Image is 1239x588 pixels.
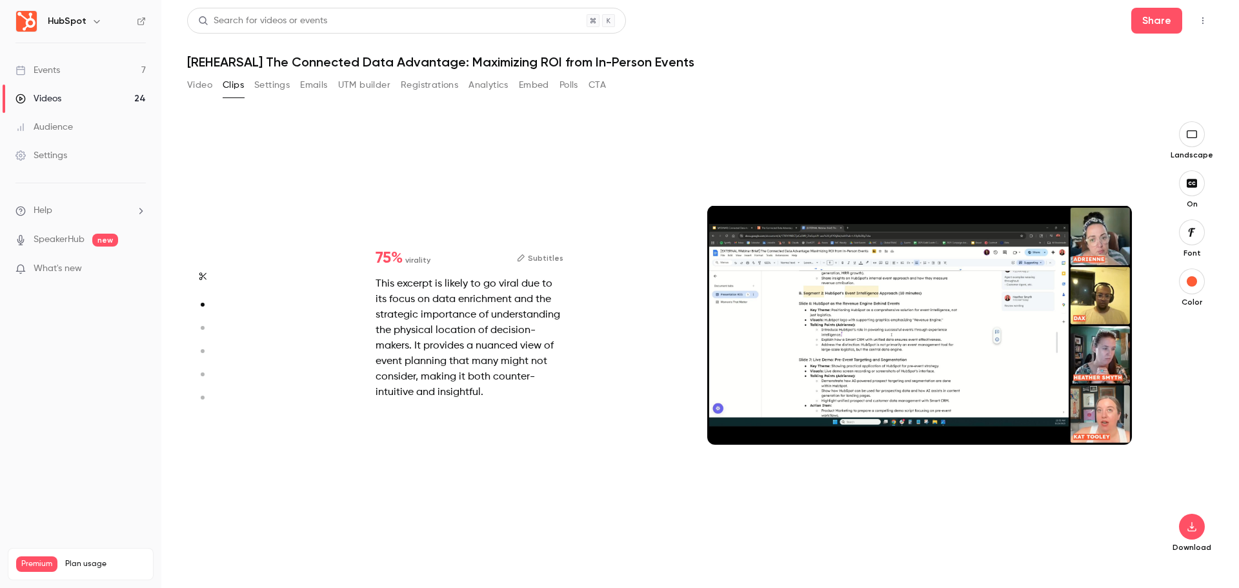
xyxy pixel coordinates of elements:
[401,75,458,96] button: Registrations
[1193,10,1213,31] button: Top Bar Actions
[34,204,52,218] span: Help
[15,149,67,162] div: Settings
[15,64,60,77] div: Events
[338,75,390,96] button: UTM builder
[1171,542,1213,553] p: Download
[187,75,212,96] button: Video
[34,233,85,247] a: SpeakerHub
[198,14,327,28] div: Search for videos or events
[300,75,327,96] button: Emails
[519,75,549,96] button: Embed
[559,75,578,96] button: Polls
[130,263,146,275] iframe: Noticeable Trigger
[376,276,563,400] div: This excerpt is likely to go viral due to its focus on data enrichment and the strategic importan...
[1171,199,1213,209] p: On
[65,559,145,569] span: Plan usage
[517,250,563,266] button: Subtitles
[16,556,57,572] span: Premium
[589,75,606,96] button: CTA
[34,262,82,276] span: What's new
[1131,8,1182,34] button: Share
[1171,297,1213,307] p: Color
[405,254,430,266] span: virality
[16,11,37,32] img: HubSpot
[187,54,1213,70] h1: [REHEARSAL] The Connected Data Advantage: Maximizing ROI from In-Person Events
[468,75,509,96] button: Analytics
[92,234,118,247] span: new
[48,15,86,28] h6: HubSpot
[15,204,146,218] li: help-dropdown-opener
[376,250,403,266] span: 75 %
[1171,150,1213,160] p: Landscape
[15,121,73,134] div: Audience
[1171,248,1213,258] p: Font
[254,75,290,96] button: Settings
[223,75,244,96] button: Clips
[15,92,61,105] div: Videos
